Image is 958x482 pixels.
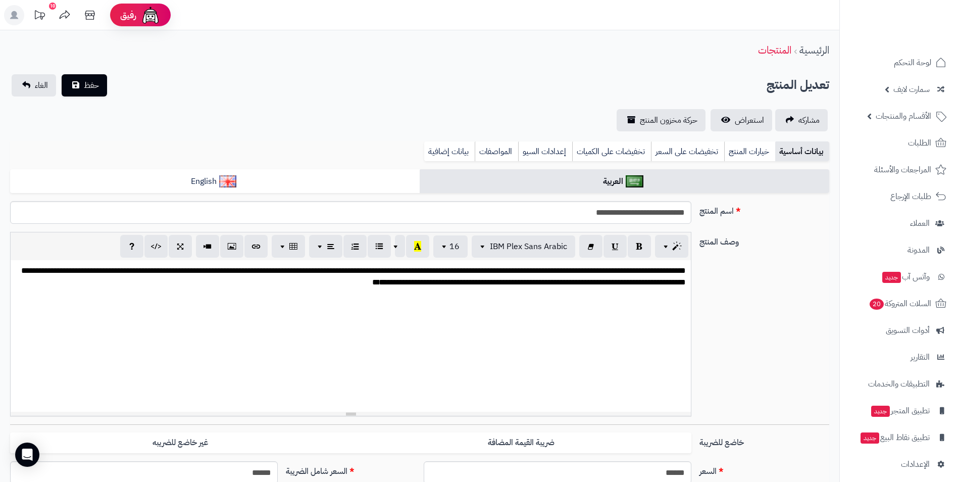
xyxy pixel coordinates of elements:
a: مشاركه [775,109,828,131]
a: الإعدادات [846,452,952,476]
a: العربية [420,169,829,194]
a: حركة مخزون المنتج [617,109,705,131]
img: العربية [626,175,643,187]
span: مشاركه [798,114,820,126]
span: حفظ [84,79,99,91]
a: لوحة التحكم [846,51,952,75]
a: الغاء [12,74,56,97]
a: التطبيقات والخدمات [846,372,952,396]
a: وآتس آبجديد [846,265,952,289]
a: إعدادات السيو [518,141,572,162]
a: طلبات الإرجاع [846,184,952,209]
span: IBM Plex Sans Arabic [490,240,567,253]
a: بيانات إضافية [424,141,475,162]
span: تطبيق نقاط البيع [860,430,930,445]
label: ضريبة القيمة المضافة [351,432,691,453]
span: 16 [449,240,460,253]
span: الغاء [35,79,48,91]
span: الأقسام والمنتجات [876,109,931,123]
span: التطبيقات والخدمات [868,377,930,391]
span: أدوات التسويق [886,323,930,338]
a: الرئيسية [799,42,829,58]
a: التقارير [846,345,952,369]
label: خاضع للضريبة [695,432,833,449]
a: تطبيق المتجرجديد [846,399,952,423]
h2: تعديل المنتج [767,75,829,95]
span: المراجعات والأسئلة [874,163,931,177]
label: غير خاضع للضريبه [10,432,350,453]
div: Open Intercom Messenger [15,443,39,467]
button: 16 [433,235,468,258]
a: تطبيق نقاط البيعجديد [846,425,952,450]
button: IBM Plex Sans Arabic [472,235,575,258]
label: السعر [695,461,833,477]
label: وصف المنتج [695,232,833,248]
a: الطلبات [846,131,952,155]
a: المدونة [846,238,952,262]
span: طلبات الإرجاع [890,189,931,204]
a: بيانات أساسية [775,141,829,162]
span: التقارير [911,350,930,364]
span: 20 [870,299,884,310]
a: المراجعات والأسئلة [846,158,952,182]
span: الطلبات [908,136,931,150]
a: استعراض [711,109,772,131]
a: تخفيضات على الكميات [572,141,651,162]
a: أدوات التسويق [846,318,952,343]
span: السلات المتروكة [869,297,931,311]
span: وآتس آب [881,270,930,284]
a: المنتجات [758,42,791,58]
label: اسم المنتج [695,201,833,217]
img: ai-face.png [140,5,161,25]
span: سمارت لايف [893,82,930,97]
span: لوحة التحكم [894,56,931,70]
a: تخفيضات على السعر [651,141,724,162]
a: السلات المتروكة20 [846,292,952,316]
span: المدونة [907,243,930,257]
a: العملاء [846,211,952,235]
span: جديد [861,432,879,444]
a: خيارات المنتج [724,141,775,162]
span: العملاء [910,216,930,230]
span: جديد [882,272,901,283]
span: حركة مخزون المنتج [640,114,697,126]
a: English [10,169,420,194]
span: جديد [871,406,890,417]
span: استعراض [735,114,764,126]
span: رفيق [120,9,136,21]
img: English [219,175,237,187]
button: حفظ [62,74,107,97]
span: الإعدادات [901,457,930,471]
a: المواصفات [475,141,518,162]
span: تطبيق المتجر [870,404,930,418]
a: تحديثات المنصة [27,5,52,28]
div: 10 [49,3,56,10]
label: السعر شامل الضريبة [282,461,420,477]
